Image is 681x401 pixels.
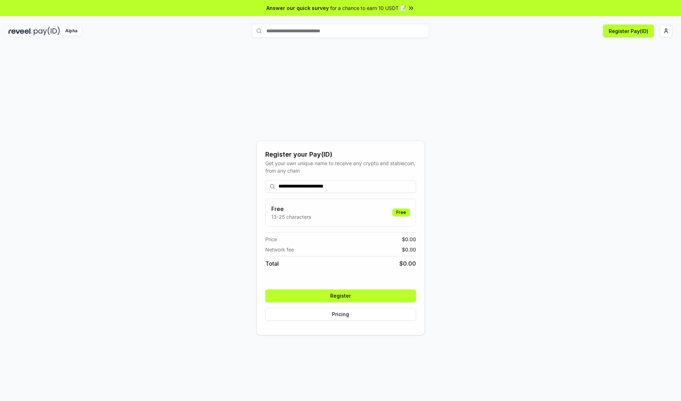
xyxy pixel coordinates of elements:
[34,27,60,36] img: pay_id
[9,27,32,36] img: reveel_dark
[265,289,416,302] button: Register
[265,259,279,268] span: Total
[402,246,416,253] span: $ 0.00
[265,308,416,321] button: Pricing
[266,4,329,12] span: Answer our quick survey
[392,208,410,216] div: Free
[265,235,277,243] span: Price
[265,150,416,159] div: Register your Pay(ID)
[61,27,81,36] div: Alpha
[271,213,311,221] p: 13-25 characters
[265,246,294,253] span: Network fee
[603,25,654,37] button: Register Pay(ID)
[402,235,416,243] span: $ 0.00
[399,259,416,268] span: $ 0.00
[330,4,406,12] span: for a chance to earn 10 USDT 📝
[271,205,311,213] h3: Free
[265,159,416,174] div: Get your own unique name to receive any crypto and stablecoin, from any chain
